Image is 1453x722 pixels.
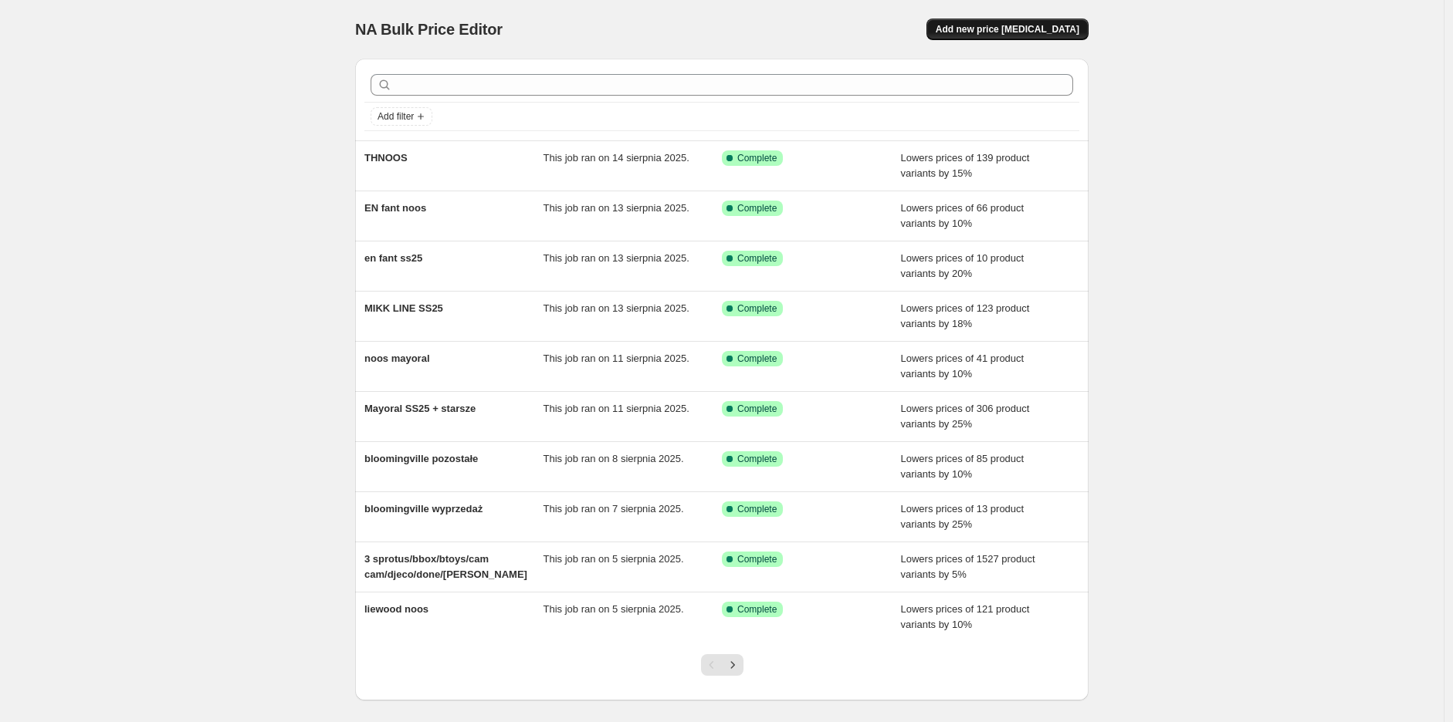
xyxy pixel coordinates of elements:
button: Next [722,654,743,676]
span: NA Bulk Price Editor [355,21,503,38]
span: Lowers prices of 121 product variants by 10% [901,603,1030,630]
span: Add new price [MEDICAL_DATA] [936,23,1079,35]
span: Lowers prices of 13 product variants by 25% [901,503,1025,530]
span: Complete [737,353,777,365]
span: Complete [737,453,777,465]
span: Complete [737,403,777,415]
button: Add new price [MEDICAL_DATA] [926,19,1089,40]
span: EN fant noos [364,202,426,214]
span: Lowers prices of 10 product variants by 20% [901,252,1025,279]
span: Complete [737,202,777,214]
span: Complete [737,252,777,265]
span: This job ran on 14 sierpnia 2025. [544,152,689,164]
span: This job ran on 13 sierpnia 2025. [544,202,689,214]
span: Complete [737,152,777,164]
span: Lowers prices of 85 product variants by 10% [901,453,1025,480]
span: This job ran on 5 sierpnia 2025. [544,553,684,565]
span: Complete [737,503,777,515]
span: THNOOS [364,152,408,164]
span: Lowers prices of 139 product variants by 15% [901,152,1030,179]
nav: Pagination [701,654,743,676]
span: This job ran on 8 sierpnia 2025. [544,453,684,464]
span: Complete [737,302,777,315]
span: Lowers prices of 66 product variants by 10% [901,202,1025,229]
span: bloomingville pozostałe [364,453,478,464]
span: Add filter [378,110,414,123]
span: This job ran on 13 sierpnia 2025. [544,302,689,314]
span: This job ran on 11 sierpnia 2025. [544,353,689,364]
span: en fant ss25 [364,252,422,264]
span: MIKK LINE SS25 [364,302,443,314]
span: Complete [737,553,777,565]
span: 3 sprotus/bbox/btoys/cam cam/djeco/done/[PERSON_NAME] [364,553,527,580]
span: This job ran on 7 sierpnia 2025. [544,503,684,515]
span: Mayoral SS25 + starsze [364,403,476,414]
span: Complete [737,603,777,616]
span: liewood noos [364,603,428,615]
span: This job ran on 5 sierpnia 2025. [544,603,684,615]
span: This job ran on 13 sierpnia 2025. [544,252,689,264]
button: Add filter [371,107,432,126]
span: Lowers prices of 41 product variants by 10% [901,353,1025,380]
span: Lowers prices of 306 product variants by 25% [901,403,1030,430]
span: Lowers prices of 1527 product variants by 5% [901,553,1035,580]
span: noos mayoral [364,353,430,364]
span: bloomingville wyprzedaż [364,503,483,515]
span: This job ran on 11 sierpnia 2025. [544,403,689,414]
span: Lowers prices of 123 product variants by 18% [901,302,1030,329]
